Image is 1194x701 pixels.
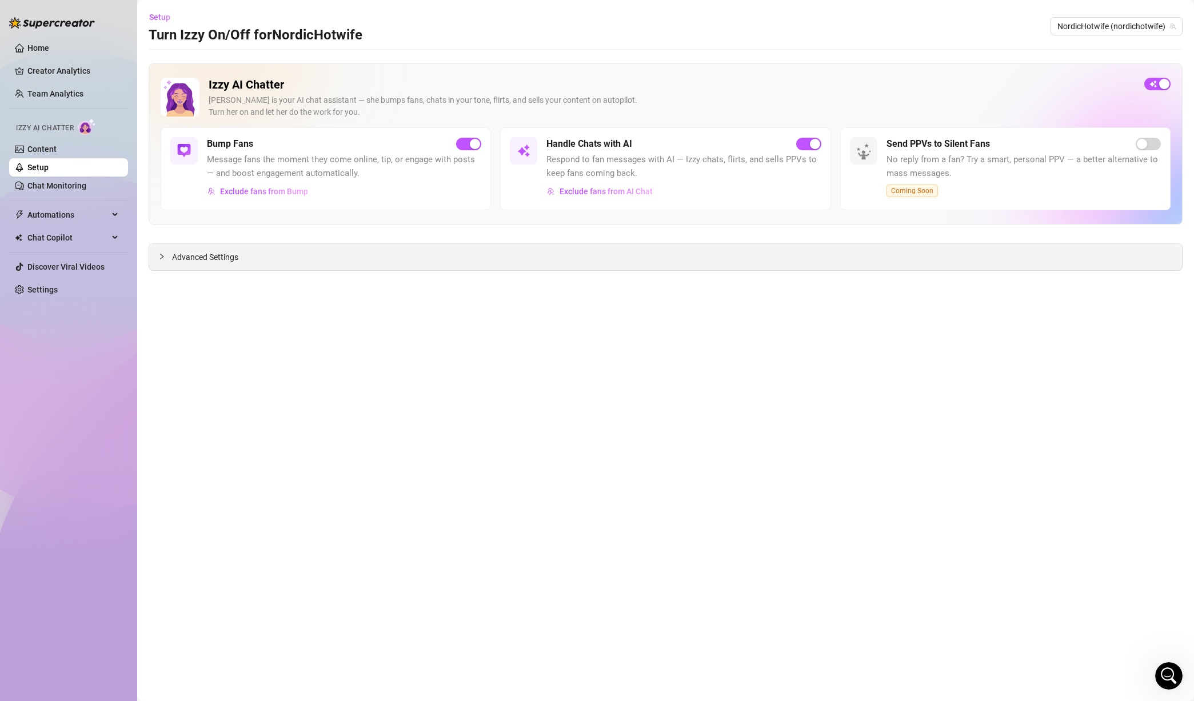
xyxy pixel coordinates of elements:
h3: Turn Izzy On/Off for NordicHotwife [149,26,362,45]
span: Coming Soon [886,185,938,197]
button: Exclude fans from Bump [207,182,309,201]
img: Chat Copilot [15,234,22,242]
img: AI Chatter [78,118,96,135]
p: How can we help? [23,101,206,120]
a: Creator Analytics [27,62,119,80]
span: thunderbolt [15,210,24,219]
button: Messages [57,356,114,402]
a: Content [27,145,57,154]
div: • 1h ago [80,173,113,185]
a: Settings [27,285,58,294]
img: Super Mass, Dark Mode, Message Library & Bump Improvements [12,264,217,344]
button: Help [114,356,171,402]
h2: Izzy AI Chatter [209,78,1135,92]
a: Setup [27,163,49,172]
div: Profile image for Giselleand I made that bio long ago...Giselle•1h ago [12,151,217,194]
img: svg%3e [517,144,530,158]
div: [PERSON_NAME] is your AI chat assistant — she bumps fans, chats in your tone, flirts, and sells y... [209,94,1135,118]
span: Message fans the moment they come online, tip, or engage with posts — and boost engagement automa... [207,153,481,180]
iframe: Intercom live chat [1155,662,1183,690]
div: Close [197,18,217,39]
button: Setup [149,8,179,26]
span: Chat Copilot [27,229,109,247]
span: NordicHotwife (nordichotwife) [1057,18,1176,35]
span: team [1169,23,1176,30]
span: Setup [149,13,170,22]
div: Recent message [23,144,205,156]
img: svg%3e [547,187,555,195]
div: Feature update [23,353,91,366]
span: News [189,385,211,393]
div: Profile image for Nir [166,18,189,41]
a: Team Analytics [27,89,83,98]
span: Home [15,385,41,393]
h5: Bump Fans [207,137,253,151]
h5: Handle Chats with AI [546,137,632,151]
img: Izzy AI Chatter [161,78,199,117]
div: Super Mass, Dark Mode, Message Library & Bump ImprovementsFeature update [11,263,217,420]
p: Hi anon 👋 [23,81,206,101]
span: Automations [27,206,109,224]
span: and I made that bio long ago... [51,162,174,171]
span: collapsed [158,253,165,260]
img: Profile image for Giselle [23,161,46,184]
button: Find a time [23,226,205,249]
span: Messages [66,385,106,393]
span: Izzy AI Chatter [16,123,74,134]
span: Advanced Settings [172,251,238,263]
button: Exclude fans from AI Chat [546,182,653,201]
span: Exclude fans from Bump [220,187,308,196]
div: Profile image for Joe [144,18,167,41]
span: Help [134,385,152,393]
div: Profile image for Tanya [122,18,145,41]
a: Chat Monitoring [27,181,86,190]
h5: Send PPVs to Silent Fans [886,137,990,151]
img: svg%3e [177,144,191,158]
img: logo [23,23,99,38]
a: Discover Viral Videos [27,262,105,271]
span: No reply from a fan? Try a smart, personal PPV — a better alternative to mass messages. [886,153,1161,180]
div: Giselle [51,173,78,185]
div: Recent messageProfile image for Giselleand I made that bio long ago...Giselle•1h ago [11,134,217,194]
a: Home [27,43,49,53]
span: Respond to fan messages with AI — Izzy chats, flirts, and sells PPVs to keep fans coming back. [546,153,821,180]
img: silent-fans-ppv-o-N6Mmdf.svg [856,143,874,162]
img: svg%3e [207,187,215,195]
div: collapsed [158,250,172,263]
button: News [171,356,229,402]
div: Schedule a FREE consulting call: [23,210,205,222]
span: Exclude fans from AI Chat [560,187,653,196]
img: logo-BBDzfeDw.svg [9,17,95,29]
